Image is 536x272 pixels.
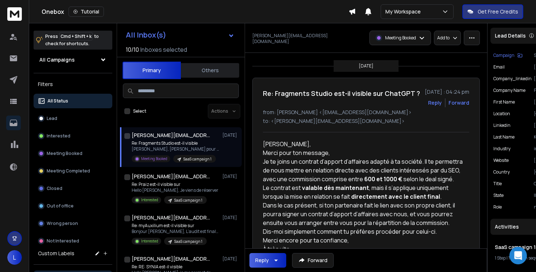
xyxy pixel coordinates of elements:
[493,204,502,210] p: role
[7,250,22,265] button: L
[132,146,219,152] p: [PERSON_NAME], [PERSON_NAME] pour ton message, Je
[493,123,510,128] p: linkedin
[493,193,504,198] p: State
[478,8,518,15] p: Get Free Credits
[263,109,469,116] p: from: [PERSON_NAME] <[EMAIL_ADDRESS][DOMAIN_NAME]>
[385,35,416,41] p: Meeting Booked
[302,184,369,192] strong: valable dès maintenant
[132,132,212,139] h1: [PERSON_NAME][EMAIL_ADDRESS][DOMAIN_NAME]
[448,99,469,106] div: Forward
[493,134,514,140] p: Last Name
[39,56,75,63] h1: All Campaigns
[493,53,523,58] button: Campaign
[47,98,68,104] p: All Status
[34,146,112,161] button: Meeting Booked
[509,247,527,264] div: Open Intercom Messenger
[493,146,510,152] p: industry
[263,183,463,227] div: Le contrat est , mais il s’applique uniquement lorsque la mise en relation se fait . Dans le cas ...
[34,199,112,213] button: Out of office
[493,88,525,93] p: Company Name
[132,264,211,270] p: Re: RE: SYNIA est-il visible
[252,33,364,44] p: [PERSON_NAME][EMAIL_ADDRESS][DOMAIN_NAME]
[263,227,463,236] div: Dis-moi simplement comment tu préfères procéder pour celui-ci.
[495,255,506,261] span: 1 Step
[132,182,218,187] p: Re: Praiz est-il visible sur
[47,221,78,226] p: Wrong person
[263,88,420,98] h1: Re: Fragments Studio est-il visible sur ChatGPT ?
[493,158,509,163] p: website
[249,253,286,268] button: Reply
[437,35,450,41] p: Add to
[425,88,469,96] p: [DATE] : 04:24 pm
[222,174,239,179] p: [DATE]
[132,140,219,146] p: Re: Fragments Studio est-il visible
[47,151,82,156] p: Meeting Booked
[132,173,212,180] h1: [PERSON_NAME][EMAIL_ADDRESS][DOMAIN_NAME]
[59,32,93,40] span: Cmd + Shift + k
[462,4,523,19] button: Get Free Credits
[132,187,218,193] p: Hello [PERSON_NAME], Je viens de réserver
[38,250,74,257] h3: Custom Labels
[493,76,532,82] p: company_linkedin
[34,164,112,178] button: Meeting Completed
[34,181,112,196] button: Closed
[126,45,139,54] span: 10 / 10
[34,129,112,143] button: Interested
[263,148,463,183] div: Merci pour ton message, Je te joins un contrat d’apport d’affaires adapté à ta société. Il te per...
[34,79,112,89] h3: Filters
[47,203,74,209] p: Out of office
[120,28,240,42] button: All Inbox(s)
[123,62,181,79] button: Primary
[493,53,514,58] p: Campaign
[132,255,212,263] h1: [PERSON_NAME][EMAIL_ADDRESS][DOMAIN_NAME]
[222,256,239,262] p: [DATE]
[364,175,402,183] strong: 600 et 1000 €
[495,32,526,39] p: Lead Details
[132,214,212,221] h1: [PERSON_NAME][EMAIL_ADDRESS]
[126,31,166,39] h1: All Inbox(s)
[493,181,502,187] p: title
[141,197,158,203] p: Interested
[493,111,510,117] p: location
[45,33,99,47] p: Press to check for shortcuts.
[34,234,112,248] button: Not Interested
[132,229,219,234] p: Bonjour [PERSON_NAME], L’audit est finalisé ! Quelles
[34,216,112,231] button: Wrong person
[385,8,424,15] p: My Workspace
[34,94,112,108] button: All Status
[263,140,463,148] div: [PERSON_NAME],
[181,62,239,78] button: Others
[292,253,334,268] button: Forward
[263,236,463,253] div: Merci encore pour ta confiance, À très vite,
[263,117,469,125] p: to: <[PERSON_NAME][EMAIL_ADDRESS][DOMAIN_NAME]>
[222,132,239,138] p: [DATE]
[183,156,211,162] p: SaaS campaign 1
[47,133,70,139] p: Interested
[34,111,112,126] button: Lead
[174,239,202,244] p: SaaS campaign 1
[351,193,440,201] strong: directement avec le client final
[42,7,349,17] div: Onebox
[359,63,373,69] p: [DATE]
[222,215,239,221] p: [DATE]
[255,257,269,264] div: Reply
[493,99,515,105] p: First Name
[34,53,112,67] button: All Campaigns
[493,64,505,70] p: Email
[140,45,187,54] h3: Inboxes selected
[493,169,510,175] p: Country
[174,198,202,203] p: SaaS campaign 1
[69,7,104,17] button: Tutorial
[141,238,158,244] p: Interested
[428,99,442,106] button: Reply
[132,223,219,229] p: Re: myAuxilium est-il visible sur
[47,168,90,174] p: Meeting Completed
[141,156,167,162] p: Meeting Booked
[47,238,79,244] p: Not Interested
[47,186,62,191] p: Closed
[47,116,57,121] p: Lead
[133,108,146,114] label: Select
